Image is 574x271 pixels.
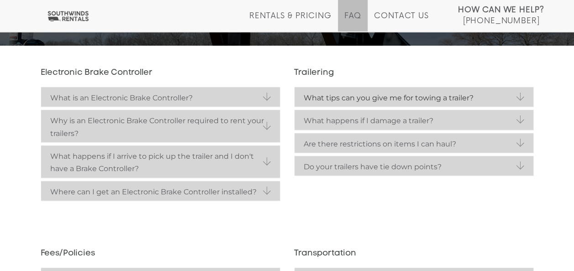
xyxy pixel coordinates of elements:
h3: Fees/Policies [41,249,280,258]
a: Do your trailers have tie down points? [295,156,533,176]
a: Why is an Electronic Brake Controller required to rent your trailers? [41,110,280,142]
strong: What tips can you give me for towing a trailer? [304,92,524,104]
a: What happens if I damage a trailer? [295,110,533,130]
a: What is an Electronic Brake Controller? [41,87,280,107]
strong: What happens if I damage a trailer? [304,115,524,127]
a: Where can I get an Electronic Brake Controller installed? [41,181,280,201]
a: Are there restrictions on items I can haul? [295,133,533,153]
img: Southwinds Rentals Logo [46,10,90,22]
strong: How Can We Help? [458,5,544,15]
a: What tips can you give me for towing a trailer? [295,87,533,107]
a: Contact Us [374,11,428,31]
strong: Are there restrictions on items I can haul? [304,138,524,150]
a: Rentals & Pricing [249,11,331,31]
h3: Electronic Brake Controller [41,68,280,78]
span: [PHONE_NUMBER] [463,16,539,26]
strong: Why is an Electronic Brake Controller required to rent your trailers? [50,115,271,140]
h3: Trailering [294,68,534,78]
strong: Where can I get an Electronic Brake Controller installed? [50,186,271,198]
strong: What happens if I arrive to pick up the trailer and I don't have a Brake Controller? [50,150,271,175]
h3: Transportation [294,249,534,258]
strong: Do your trailers have tie down points? [304,161,524,173]
strong: What is an Electronic Brake Controller? [50,92,271,104]
a: What happens if I arrive to pick up the trailer and I don't have a Brake Controller? [41,146,280,178]
a: FAQ [344,11,362,31]
a: How Can We Help? [PHONE_NUMBER] [458,5,544,25]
